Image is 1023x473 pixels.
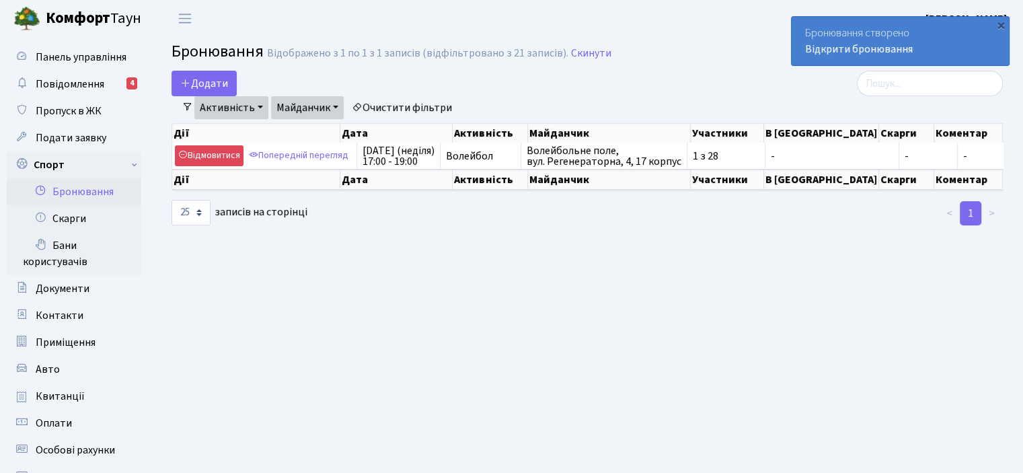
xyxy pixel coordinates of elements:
[7,232,141,275] a: Бани користувачів
[7,329,141,356] a: Приміщення
[271,96,344,119] a: Майданчик
[7,302,141,329] a: Контакти
[346,96,457,119] a: Очистити фільтри
[446,151,515,161] span: Волейбол
[46,7,110,29] b: Комфорт
[7,275,141,302] a: Документи
[245,145,352,166] a: Попередній перегляд
[963,149,967,163] span: -
[36,335,96,350] span: Приміщення
[36,443,115,458] span: Особові рахунки
[340,124,453,143] th: Дата
[879,170,934,190] th: Скарги
[36,131,106,145] span: Подати заявку
[905,151,952,161] span: -
[691,124,764,143] th: Участники
[172,170,340,190] th: Дії
[960,201,981,225] a: 1
[7,124,141,151] a: Подати заявку
[36,416,72,431] span: Оплати
[693,151,759,161] span: 1 з 28
[172,40,264,63] span: Бронювання
[7,410,141,437] a: Оплати
[528,124,691,143] th: Майданчик
[571,47,611,60] a: Скинути
[453,170,527,190] th: Активність
[36,50,126,65] span: Панель управління
[13,5,40,32] img: logo.png
[172,200,307,225] label: записів на сторінці
[126,77,137,89] div: 4
[340,170,453,190] th: Дата
[7,98,141,124] a: Пропуск в ЖК
[36,362,60,377] span: Авто
[994,18,1008,32] div: ×
[168,7,202,30] button: Переключити навігацію
[527,145,681,167] span: Волейбольне поле, вул. Регенераторна, 4, 17 корпус
[934,170,1003,190] th: Коментар
[792,17,1009,65] div: Бронювання створено
[7,71,141,98] a: Повідомлення4
[172,124,340,143] th: Дії
[528,170,691,190] th: Майданчик
[36,104,102,118] span: Пропуск в ЖК
[925,11,1007,26] b: [PERSON_NAME]
[36,281,89,296] span: Документи
[194,96,268,119] a: Активність
[36,308,83,323] span: Контакти
[7,44,141,71] a: Панель управління
[175,145,243,166] a: Відмовитися
[925,11,1007,27] a: [PERSON_NAME]
[267,47,568,60] div: Відображено з 1 по 1 з 1 записів (відфільтровано з 21 записів).
[453,124,527,143] th: Активність
[805,42,913,57] a: Відкрити бронювання
[46,7,141,30] span: Таун
[691,170,764,190] th: Участники
[771,151,893,161] span: -
[7,356,141,383] a: Авто
[363,145,434,167] span: [DATE] (неділя) 17:00 - 19:00
[7,383,141,410] a: Квитанції
[172,71,237,96] button: Додати
[857,71,1003,96] input: Пошук...
[934,124,1003,143] th: Коментар
[7,178,141,205] a: Бронювання
[36,77,104,92] span: Повідомлення
[36,389,85,404] span: Квитанції
[7,437,141,464] a: Особові рахунки
[879,124,934,143] th: Скарги
[7,151,141,178] a: Спорт
[764,124,879,143] th: В [GEOGRAPHIC_DATA]
[764,170,879,190] th: В [GEOGRAPHIC_DATA]
[172,200,211,225] select: записів на сторінці
[7,205,141,232] a: Скарги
